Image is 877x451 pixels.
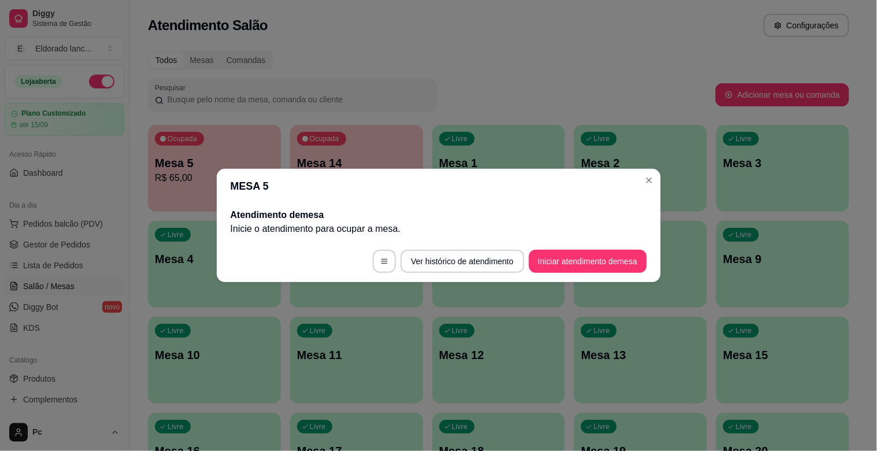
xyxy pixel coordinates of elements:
[231,208,647,222] h2: Atendimento de mesa
[217,169,661,204] header: MESA 5
[640,171,658,190] button: Close
[231,222,647,236] p: Inicie o atendimento para ocupar a mesa .
[529,250,647,273] button: Iniciar atendimento demesa
[401,250,524,273] button: Ver histórico de atendimento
